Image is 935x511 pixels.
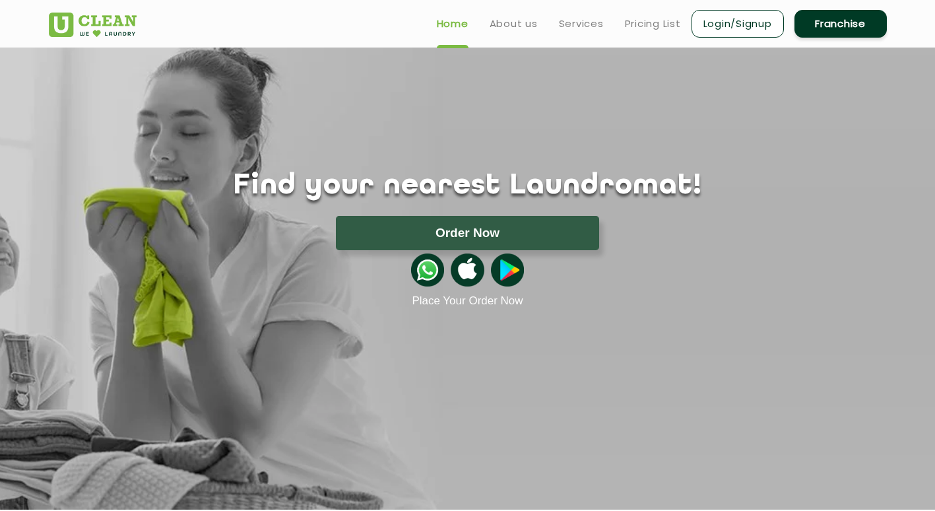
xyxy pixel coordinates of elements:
[559,16,604,32] a: Services
[451,254,484,287] img: apple-icon.png
[625,16,681,32] a: Pricing List
[692,10,784,38] a: Login/Signup
[411,254,444,287] img: whatsappicon.png
[336,216,599,250] button: Order Now
[491,254,524,287] img: playstoreicon.png
[49,13,137,37] img: UClean Laundry and Dry Cleaning
[412,294,523,308] a: Place Your Order Now
[39,170,897,203] h1: Find your nearest Laundromat!
[437,16,468,32] a: Home
[490,16,538,32] a: About us
[794,10,887,38] a: Franchise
